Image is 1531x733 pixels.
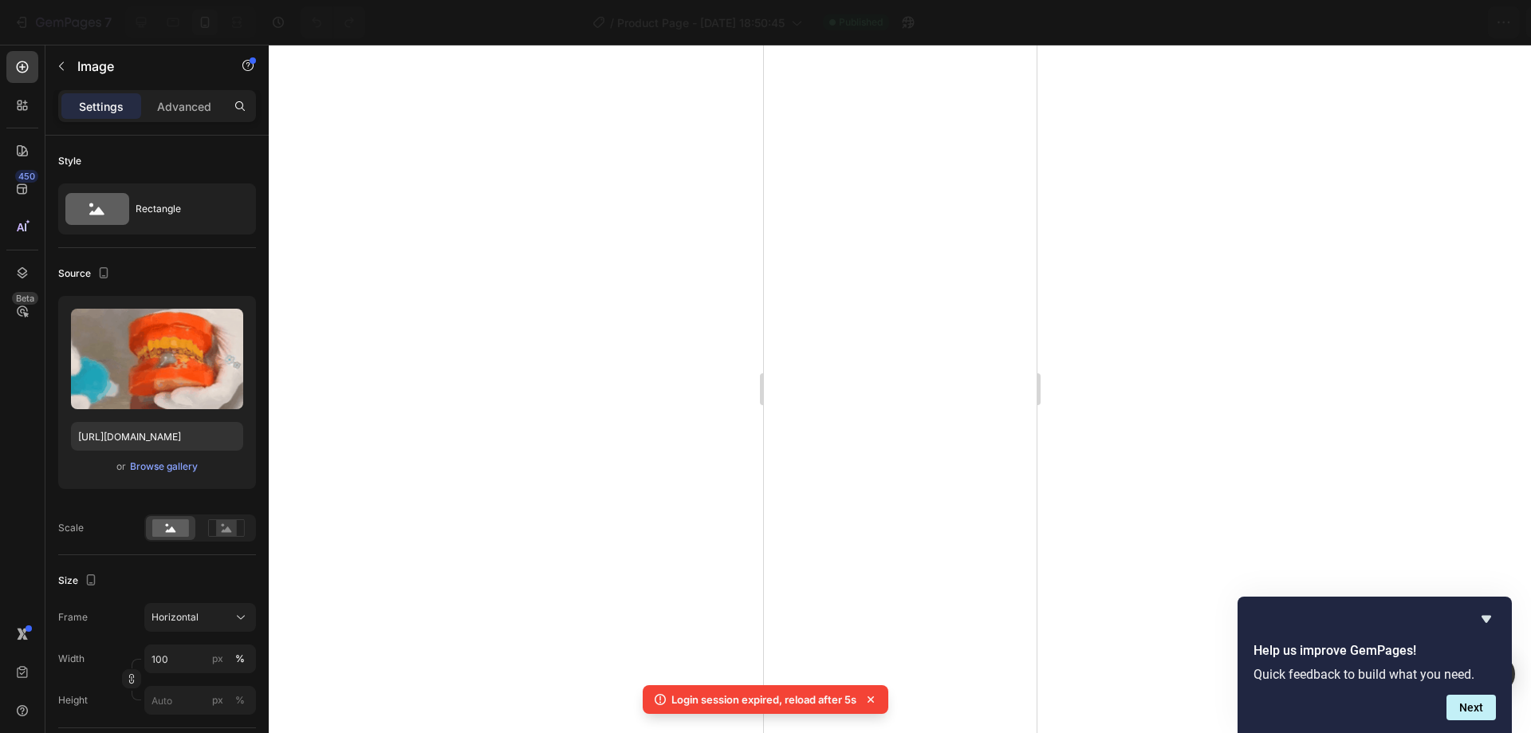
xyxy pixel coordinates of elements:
input: px% [144,686,256,715]
div: Beta [12,292,38,305]
label: Height [58,693,88,707]
span: Save [1379,16,1406,30]
button: Hide survey [1477,609,1496,629]
button: 7 [6,6,119,38]
button: % [208,691,227,710]
span: 1 product assigned [1220,14,1324,31]
button: Save [1366,6,1419,38]
p: Quick feedback to build what you need. [1254,667,1496,682]
div: px [212,652,223,666]
span: Horizontal [152,610,199,625]
iframe: Design area [764,45,1037,733]
span: / [610,14,614,31]
label: Width [58,652,85,666]
div: px [212,693,223,707]
button: Next question [1446,695,1496,720]
button: % [208,649,227,668]
button: px [230,691,250,710]
input: px% [144,644,256,673]
div: Browse gallery [130,459,198,474]
img: preview-image [71,309,243,409]
div: Undo/Redo [301,6,365,38]
p: Settings [79,98,124,115]
button: px [230,649,250,668]
span: Published [839,15,883,30]
p: 7 [104,13,112,32]
div: Size [58,570,100,592]
h2: Help us improve GemPages! [1254,641,1496,660]
div: Publish [1439,14,1478,31]
span: Product Page - [DATE] 18:50:45 [617,14,785,31]
p: Login session expired, reload after 5s [671,692,856,707]
p: Image [77,57,213,76]
span: or [116,457,126,476]
div: Help us improve GemPages! [1254,609,1496,720]
button: Publish [1425,6,1492,38]
div: 450 [15,170,38,183]
input: https://example.com/image.jpg [71,422,243,451]
div: % [235,652,245,666]
div: Style [58,154,81,168]
div: Scale [58,521,84,535]
div: Rectangle [136,191,233,227]
div: Source [58,263,113,285]
button: Browse gallery [129,459,199,475]
p: Advanced [157,98,211,115]
button: 1 product assigned [1206,6,1360,38]
div: % [235,693,245,707]
label: Frame [58,610,88,625]
button: Horizontal [144,603,256,632]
